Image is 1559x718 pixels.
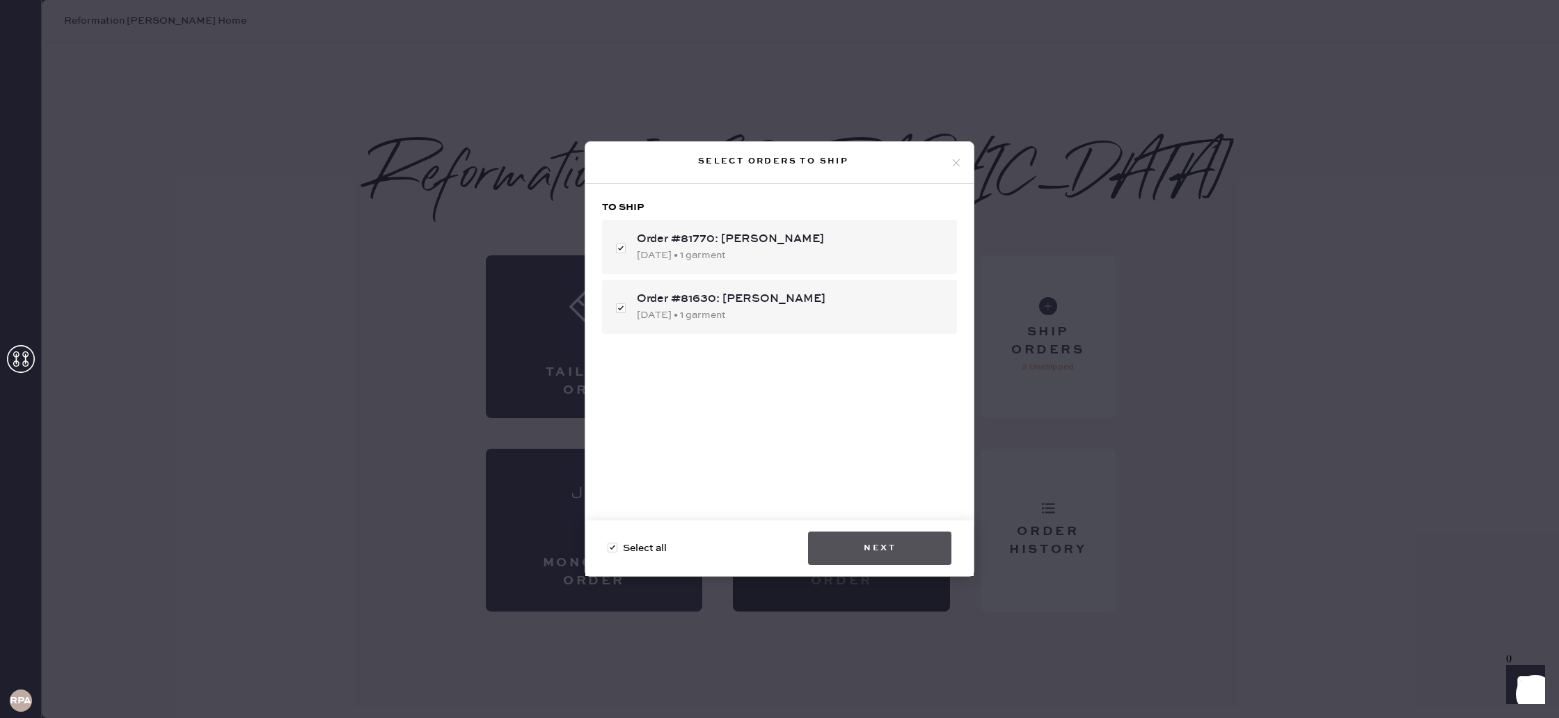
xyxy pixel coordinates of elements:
[637,291,946,308] div: Order #81630: [PERSON_NAME]
[10,696,31,705] h3: RPA
[637,308,946,323] div: [DATE] • 1 garment
[602,200,957,214] h3: To ship
[637,248,946,263] div: [DATE] • 1 garment
[1493,655,1553,715] iframe: Front Chat
[808,532,951,565] button: Next
[623,541,667,556] span: Select all
[637,231,946,248] div: Order #81770: [PERSON_NAME]
[596,153,950,170] div: Select orders to ship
